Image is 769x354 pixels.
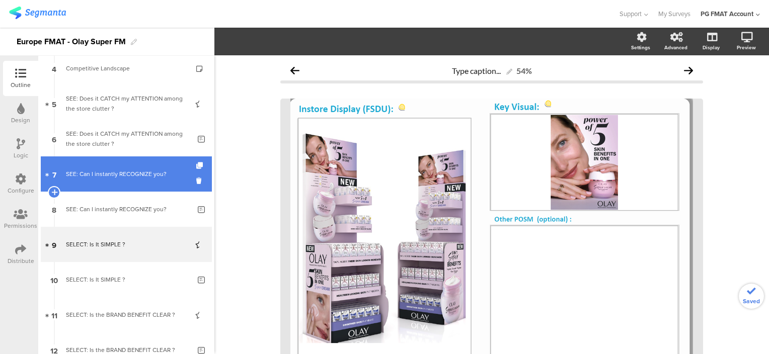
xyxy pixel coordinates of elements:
[66,275,190,285] div: SELECT: Is It SIMPLE ?
[52,239,56,250] span: 9
[50,274,58,285] span: 10
[17,34,126,50] div: Europe FMAT - Olay Super FM
[66,94,186,114] div: SEE: Does it CATCH my ATTENTION among the store clutter ?
[41,156,212,192] a: 7 SEE: Can I instantly RECOGNIZE you?
[14,151,28,160] div: Logic
[66,63,186,73] div: Competitive Landscape
[51,309,57,320] span: 11
[8,256,34,265] div: Distribute
[701,9,753,19] div: PG FMAT Account
[41,297,212,332] a: 11 SELECT: Is the BRAND BENEFIT CLEAR ?
[52,98,56,109] span: 5
[52,168,56,180] span: 7
[52,204,56,215] span: 8
[196,162,205,169] i: Duplicate
[516,66,532,75] div: 54%
[196,176,205,186] i: Delete
[631,44,650,51] div: Settings
[9,7,66,19] img: segmanta logo
[66,169,186,179] div: SEE: Can I instantly RECOGNIZE you?
[52,133,56,144] span: 6
[664,44,687,51] div: Advanced
[66,204,190,214] div: SEE: Can I instantly RECOGNIZE you?
[620,9,642,19] span: Support
[66,239,186,249] div: SELECT: Is It SIMPLE ?
[41,192,212,227] a: 8 SEE: Can I instantly RECOGNIZE you?
[66,310,186,320] div: SELECT: Is the BRAND BENEFIT CLEAR ?
[4,221,37,230] div: Permissions
[452,66,501,75] span: Type caption...
[41,51,212,86] a: 4 Competitive Landscape
[703,44,720,51] div: Display
[41,121,212,156] a: 6 SEE: Does it CATCH my ATTENTION among the store clutter ?
[41,262,212,297] a: 10 SELECT: Is It SIMPLE ?
[52,63,56,74] span: 4
[737,44,756,51] div: Preview
[41,227,212,262] a: 9 SELECT: Is It SIMPLE ?
[8,186,34,195] div: Configure
[743,297,760,306] span: Saved
[41,86,212,121] a: 5 SEE: Does it CATCH my ATTENTION among the store clutter ?
[11,116,30,125] div: Design
[66,129,190,149] div: SEE: Does it CATCH my ATTENTION among the store clutter ?
[11,80,31,90] div: Outline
